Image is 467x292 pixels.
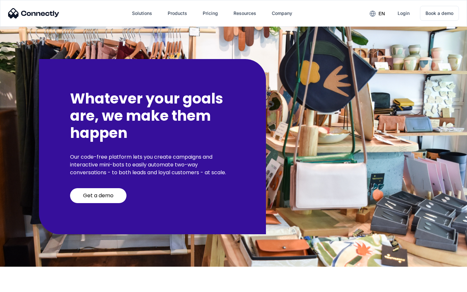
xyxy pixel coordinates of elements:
[13,281,39,290] ul: Language list
[398,9,410,18] div: Login
[365,8,390,18] div: en
[162,6,192,21] div: Products
[6,281,39,290] aside: Language selected: English
[70,188,126,203] a: Get a demo
[420,6,459,21] a: Book a demo
[272,9,292,18] div: Company
[198,6,223,21] a: Pricing
[378,9,385,18] div: en
[127,6,157,21] div: Solutions
[267,6,297,21] div: Company
[233,9,256,18] div: Resources
[8,8,59,18] img: Connectly Logo
[83,192,114,199] div: Get a demo
[168,9,187,18] div: Products
[132,9,152,18] div: Solutions
[203,9,218,18] div: Pricing
[228,6,261,21] div: Resources
[392,6,415,21] a: Login
[70,90,235,141] h2: Whatever your goals are, we make them happen
[70,153,235,176] p: Our code-free platform lets you create campaigns and interactive mini-bots to easily automate two...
